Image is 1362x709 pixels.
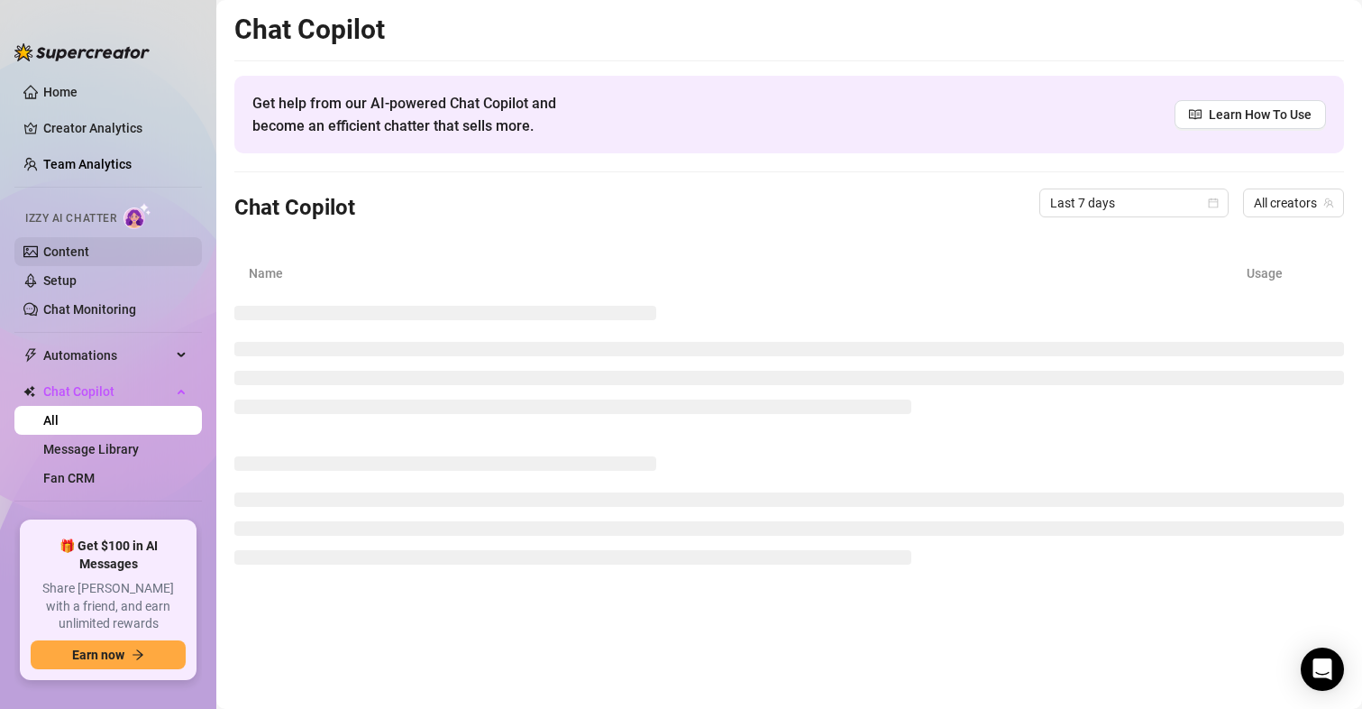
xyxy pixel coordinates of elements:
[31,580,186,633] span: Share [PERSON_NAME] with a friend, and earn unlimited rewards
[43,273,77,288] a: Setup
[31,538,186,573] span: 🎁 Get $100 in AI Messages
[23,385,35,398] img: Chat Copilot
[1323,198,1334,208] span: team
[132,649,144,661] span: arrow-right
[43,377,171,406] span: Chat Copilot
[43,442,139,456] a: Message Library
[43,341,171,370] span: Automations
[123,203,151,229] img: AI Chatter
[1301,648,1344,691] div: Open Intercom Messenger
[43,85,78,99] a: Home
[1254,189,1333,216] span: All creators
[1247,263,1330,283] article: Usage
[1209,105,1312,124] span: Learn How To Use
[43,244,89,259] a: Content
[43,114,187,143] a: Creator Analytics
[23,348,38,363] span: thunderbolt
[249,263,1247,283] article: Name
[1189,108,1202,121] span: read
[1175,100,1326,129] a: Learn How To Use
[14,43,150,61] img: logo-BBDzfeDw.svg
[72,648,124,662] span: Earn now
[43,413,59,428] a: All
[31,640,186,669] button: Earn nowarrow-right
[1208,198,1219,208] span: calendar
[234,194,355,223] h3: Chat Copilot
[234,13,1344,47] h2: Chat Copilot
[252,92,599,137] span: Get help from our AI-powered Chat Copilot and become an efficient chatter that sells more.
[1050,189,1218,216] span: Last 7 days
[43,302,136,317] a: Chat Monitoring
[25,210,116,227] span: Izzy AI Chatter
[43,157,132,171] a: Team Analytics
[43,471,95,485] a: Fan CRM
